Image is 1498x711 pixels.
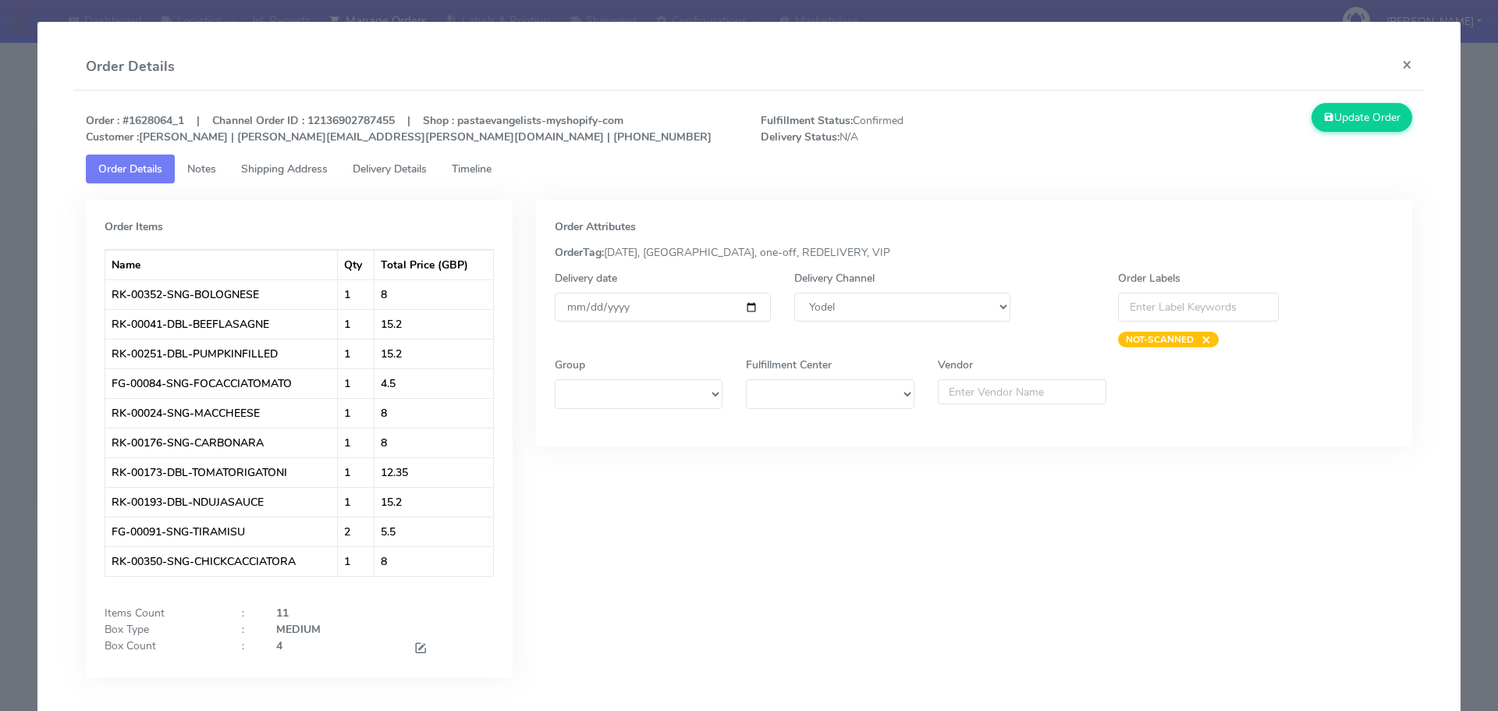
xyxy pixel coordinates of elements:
td: FG-00084-SNG-FOCACCIATOMATO [105,368,339,398]
td: 1 [338,368,374,398]
th: Name [105,250,339,279]
strong: Order Items [105,219,163,234]
strong: Order Attributes [555,219,636,234]
label: Delivery Channel [794,270,875,286]
td: 1 [338,398,374,428]
td: 2 [338,517,374,546]
ul: Tabs [86,155,1413,183]
td: 15.2 [374,309,492,339]
div: : [230,621,264,638]
button: Update Order [1312,103,1413,132]
td: 8 [374,398,492,428]
div: [DATE], [GEOGRAPHIC_DATA], one-off, REDELIVERY, VIP [543,244,1406,261]
label: Group [555,357,585,373]
div: Box Type [93,621,230,638]
strong: Customer : [86,130,139,144]
span: Confirmed N/A [749,112,1087,145]
strong: 4 [276,638,282,653]
button: Close [1390,44,1425,85]
td: 1 [338,279,374,309]
td: RK-00024-SNG-MACCHEESE [105,398,339,428]
td: 1 [338,487,374,517]
label: Vendor [938,357,973,373]
div: Items Count [93,605,230,621]
strong: Fulfillment Status: [761,113,853,128]
td: 12.35 [374,457,492,487]
td: 1 [338,546,374,576]
span: × [1194,332,1211,347]
strong: Delivery Status: [761,130,840,144]
th: Total Price (GBP) [374,250,492,279]
strong: NOT-SCANNED [1126,333,1194,346]
input: Enter Label Keywords [1118,293,1279,322]
input: Enter Vendor Name [938,379,1106,404]
strong: MEDIUM [276,622,321,637]
td: 15.2 [374,339,492,368]
label: Order Labels [1118,270,1180,286]
td: 8 [374,428,492,457]
td: 4.5 [374,368,492,398]
div: : [230,638,264,659]
div: Box Count [93,638,230,659]
td: 15.2 [374,487,492,517]
h4: Order Details [86,56,175,77]
td: RK-00176-SNG-CARBONARA [105,428,339,457]
span: Timeline [452,162,492,176]
label: Fulfillment Center [746,357,832,373]
strong: OrderTag: [555,245,604,260]
td: RK-00041-DBL-BEEFLASAGNE [105,309,339,339]
span: Delivery Details [353,162,427,176]
strong: Order : #1628064_1 | Channel Order ID : 12136902787455 | Shop : pastaevangelists-myshopify-com [P... [86,113,712,144]
td: RK-00352-SNG-BOLOGNESE [105,279,339,309]
td: 8 [374,546,492,576]
div: : [230,605,264,621]
span: Shipping Address [241,162,328,176]
td: 1 [338,309,374,339]
span: Order Details [98,162,162,176]
td: RK-00173-DBL-TOMATORIGATONI [105,457,339,487]
td: RK-00193-DBL-NDUJASAUCE [105,487,339,517]
td: FG-00091-SNG-TIRAMISU [105,517,339,546]
td: 1 [338,339,374,368]
td: 1 [338,457,374,487]
td: RK-00251-DBL-PUMPKINFILLED [105,339,339,368]
td: 5.5 [374,517,492,546]
strong: 11 [276,606,289,620]
span: Notes [187,162,216,176]
td: RK-00350-SNG-CHICKCACCIATORA [105,546,339,576]
td: 8 [374,279,492,309]
th: Qty [338,250,374,279]
td: 1 [338,428,374,457]
label: Delivery date [555,270,617,286]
